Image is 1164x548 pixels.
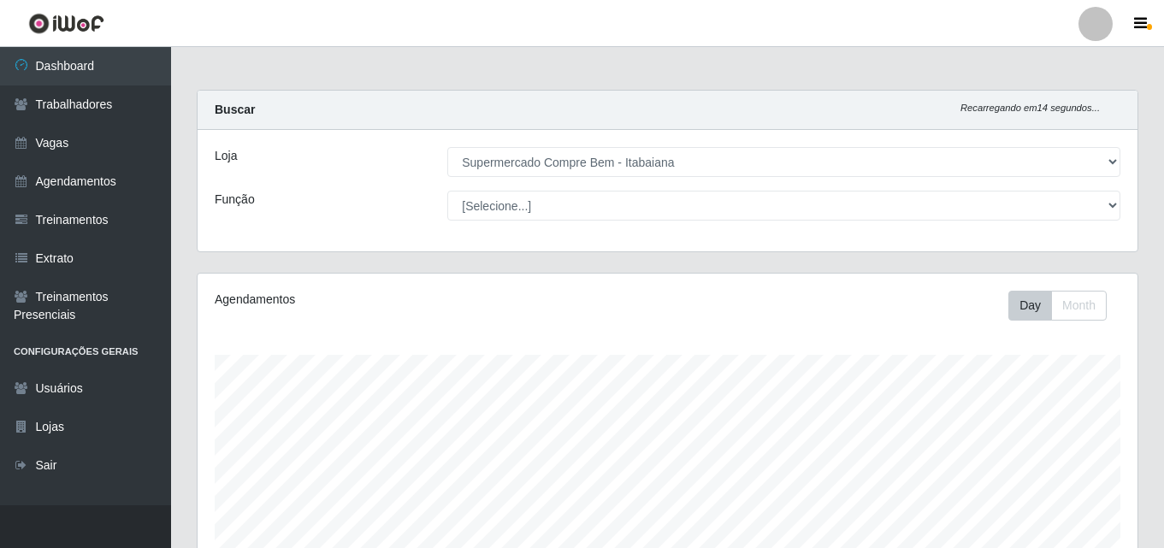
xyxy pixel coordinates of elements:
[215,147,237,165] label: Loja
[1008,291,1107,321] div: First group
[1051,291,1107,321] button: Month
[215,291,577,309] div: Agendamentos
[960,103,1100,113] i: Recarregando em 14 segundos...
[28,13,104,34] img: CoreUI Logo
[1008,291,1120,321] div: Toolbar with button groups
[1008,291,1052,321] button: Day
[215,103,255,116] strong: Buscar
[215,191,255,209] label: Função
